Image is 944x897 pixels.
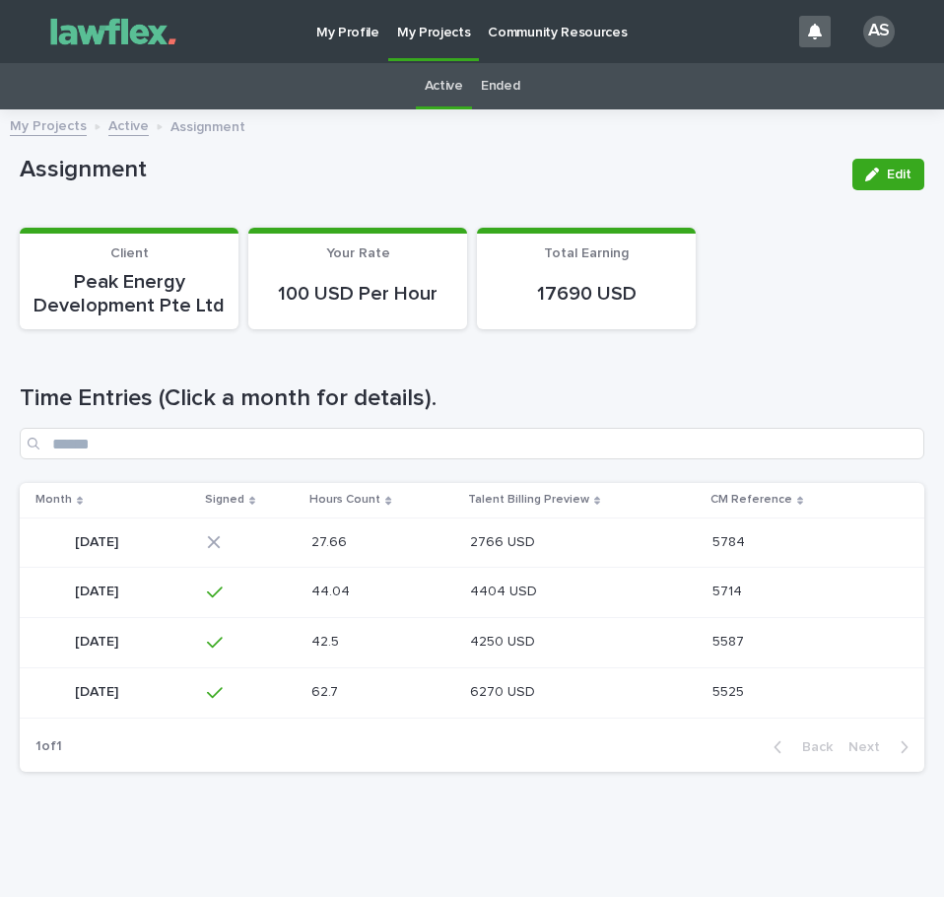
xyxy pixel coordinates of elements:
p: 27.66 [311,530,351,551]
a: My Projects [10,113,87,136]
a: Ended [481,63,519,109]
button: Back [758,738,841,756]
span: Client [110,246,149,260]
p: Peak Energy Development Pte Ltd [32,270,227,317]
p: 17690 USD [489,282,684,306]
p: 4404 USD [470,580,541,600]
p: [DATE] [75,680,122,701]
a: Active [108,113,149,136]
p: 1 of 1 [20,723,78,771]
tr: [DATE][DATE] 27.6627.66 2766 USD2766 USD 57845784 [20,517,924,567]
p: [DATE] [75,530,122,551]
p: 4250 USD [470,630,539,651]
p: Assignment [170,114,245,136]
p: 5525 [712,680,748,701]
button: Next [841,738,924,756]
tr: [DATE][DATE] 62.762.7 6270 USD6270 USD 55255525 [20,667,924,718]
p: Assignment [20,156,837,184]
p: 44.04 [311,580,354,600]
p: Hours Count [309,489,380,511]
p: [DATE] [75,630,122,651]
h1: Time Entries (Click a month for details). [20,384,924,413]
p: 100 USD Per Hour [260,282,455,306]
p: [DATE] [75,580,122,600]
tr: [DATE][DATE] 42.542.5 4250 USD4250 USD 55875587 [20,617,924,667]
input: Search [20,428,924,459]
p: 5714 [712,580,746,600]
p: Talent Billing Preview [468,489,589,511]
p: Signed [205,489,244,511]
span: Next [848,740,892,754]
div: AS [863,16,895,47]
p: 2766 USD [470,530,539,551]
button: Edit [852,159,924,190]
p: CM Reference [710,489,792,511]
p: 42.5 [311,630,343,651]
span: Edit [887,168,911,181]
p: 5784 [712,530,749,551]
tr: [DATE][DATE] 44.0444.04 4404 USD4404 USD 57145714 [20,567,924,617]
span: Your Rate [326,246,390,260]
p: 5587 [712,630,748,651]
img: Gnvw4qrBSHOAfo8VMhG6 [39,12,187,51]
p: 62.7 [311,680,342,701]
p: 6270 USD [470,680,539,701]
p: Month [35,489,72,511]
span: Total Earning [544,246,629,260]
a: Active [425,63,463,109]
span: Back [790,740,833,754]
